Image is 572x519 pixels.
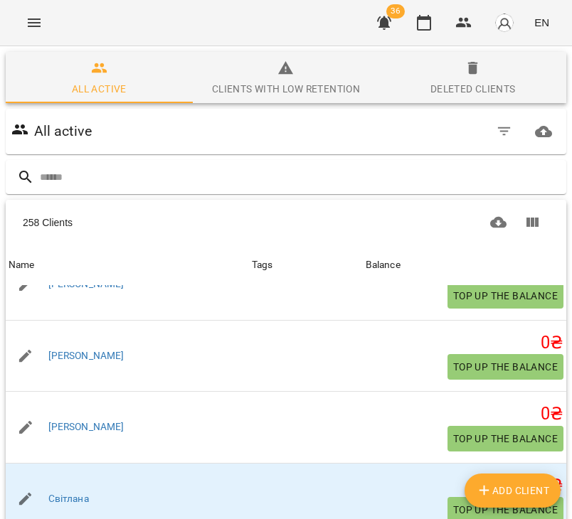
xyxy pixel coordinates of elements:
[447,283,563,309] button: Top up the balance
[386,4,405,18] span: 36
[48,492,89,506] a: Cвітлана
[476,482,550,499] span: Add Client
[366,332,563,354] h5: 0 ₴
[447,426,563,451] button: Top up the balance
[9,257,246,274] span: Name
[366,403,563,425] h5: 0 ₴
[9,257,35,274] div: Sort
[366,475,563,497] h5: 0 ₴
[48,349,125,363] a: [PERSON_NAME]
[366,257,401,274] div: Sort
[430,80,516,97] div: Deleted clients
[447,354,563,380] button: Top up the balance
[252,257,360,274] div: Tags
[17,6,51,40] button: Menu
[72,80,127,97] div: All active
[453,501,558,518] span: Top up the balance
[515,205,549,240] button: Show columns
[482,205,516,240] button: Download CSV
[465,473,561,508] button: Add Client
[366,257,401,274] div: Balance
[23,210,277,235] div: 258 Clients
[453,358,558,375] span: Top up the balance
[494,13,514,33] img: avatar_s.png
[453,430,558,447] span: Top up the balance
[9,257,35,274] div: Name
[453,287,558,304] span: Top up the balance
[212,80,360,97] div: Clients with low retention
[6,200,566,245] div: Table Toolbar
[48,420,125,434] a: [PERSON_NAME]
[34,120,92,142] h6: All active
[529,9,555,36] button: EN
[366,257,563,274] span: Balance
[534,15,549,30] span: EN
